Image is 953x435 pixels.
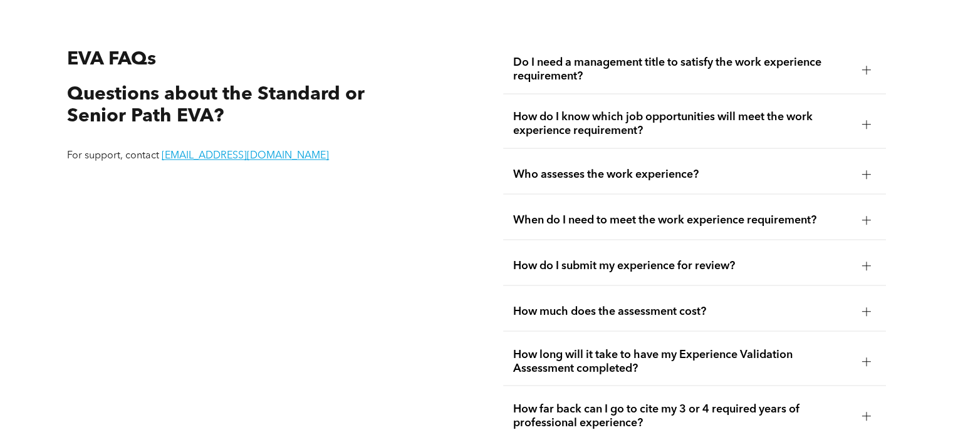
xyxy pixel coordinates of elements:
[513,56,851,83] span: Do I need a management title to satisfy the work experience requirement?
[513,110,851,138] span: How do I know which job opportunities will meet the work experience requirement?
[67,50,156,69] span: EVA FAQs
[513,304,851,318] span: How much does the assessment cost?
[513,258,851,272] span: How do I submit my experience for review?
[67,151,159,161] span: For support, contact
[513,347,851,375] span: How long will it take to have my Experience Validation Assessment completed?
[513,167,851,181] span: Who assesses the work experience?
[513,213,851,227] span: When do I need to meet the work experience requirement?
[162,151,329,161] a: [EMAIL_ADDRESS][DOMAIN_NAME]
[513,402,851,429] span: How far back can I go to cite my 3 or 4 required years of professional experience?
[67,85,365,126] span: Questions about the Standard or Senior Path EVA?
